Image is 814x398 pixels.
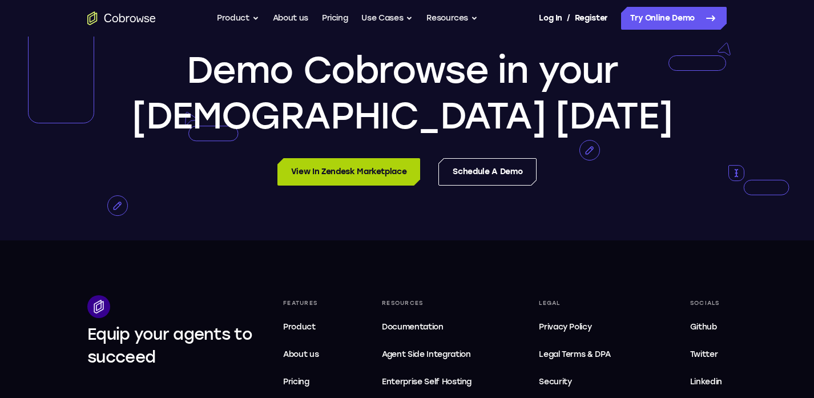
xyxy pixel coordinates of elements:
[377,295,490,311] div: Resources
[187,48,618,92] span: Demo Cobrowse in your
[534,343,640,366] a: Legal Terms & DPA
[382,322,443,332] span: Documentation
[279,371,333,393] a: Pricing
[322,7,348,30] a: Pricing
[534,371,640,393] a: Security
[690,322,717,332] span: Github
[686,316,727,339] a: Github
[534,316,640,339] a: Privacy Policy
[283,377,309,387] span: Pricing
[283,349,319,359] span: About us
[686,295,727,311] div: Socials
[690,349,718,359] span: Twitter
[217,7,259,30] button: Product
[686,371,727,393] a: Linkedin
[277,158,421,186] a: View in Zendesk Marketplace
[283,322,316,332] span: Product
[273,7,308,30] a: About us
[87,324,252,367] span: Equip your agents to succeed
[438,158,537,186] a: Schedule a Demo
[686,343,727,366] a: Twitter
[690,377,722,387] span: Linkedin
[426,7,478,30] button: Resources
[377,343,490,366] a: Agent Side Integration
[575,7,608,30] a: Register
[539,322,591,332] span: Privacy Policy
[621,7,727,30] a: Try Online Demo
[361,7,413,30] button: Use Cases
[87,11,156,25] a: Go to the home page
[534,295,640,311] div: Legal
[539,377,571,387] span: Security
[279,295,333,311] div: Features
[539,7,562,30] a: Log In
[279,343,333,366] a: About us
[279,316,333,339] a: Product
[539,349,610,359] span: Legal Terms & DPA
[567,11,570,25] span: /
[382,375,485,389] span: Enterprise Self Hosting
[377,371,490,393] a: Enterprise Self Hosting
[377,316,490,339] a: Documentation
[382,348,485,361] span: Agent Side Integration
[132,94,672,138] span: [DEMOGRAPHIC_DATA] [DATE]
